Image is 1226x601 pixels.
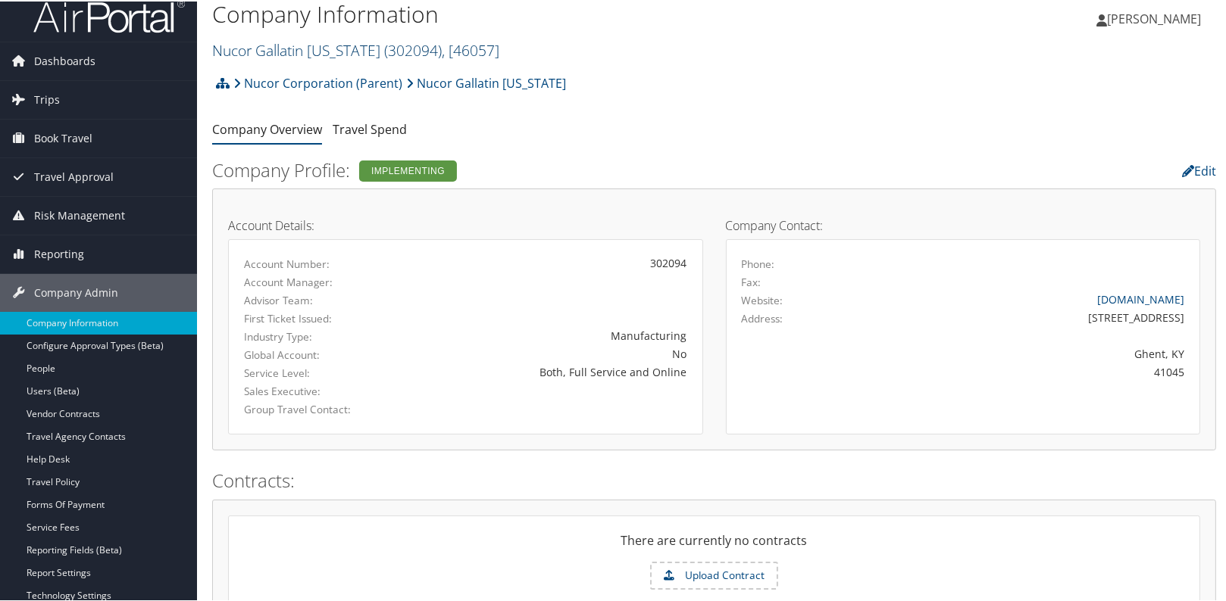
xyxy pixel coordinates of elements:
[34,41,95,79] span: Dashboards
[34,234,84,272] span: Reporting
[212,156,874,182] h2: Company Profile:
[34,157,114,195] span: Travel Approval
[1107,9,1201,26] span: [PERSON_NAME]
[244,291,377,307] label: Advisor Team:
[726,218,1201,230] h4: Company Contact:
[244,364,377,379] label: Service Level:
[399,326,687,342] div: Manufacturing
[229,530,1199,560] div: There are currently no contracts
[212,120,322,136] a: Company Overview
[858,308,1184,324] div: [STREET_ADDRESS]
[399,344,687,360] div: No
[244,400,377,416] label: Group Travel Contact:
[212,466,1216,492] h2: Contracts:
[399,363,687,378] div: Both, Full Service and Online
[212,39,499,59] a: Nucor Gallatin [US_STATE]
[858,363,1184,378] div: 41045
[233,67,402,97] a: Nucor Corporation (Parent)
[34,195,125,233] span: Risk Management
[742,310,783,325] label: Address:
[34,79,60,117] span: Trips
[742,273,762,288] label: Fax:
[333,120,407,136] a: Travel Spend
[742,291,783,307] label: Website:
[858,344,1184,360] div: Ghent, KY
[1097,291,1184,305] a: [DOMAIN_NAME]
[244,328,377,343] label: Industry Type:
[244,255,377,270] label: Account Number:
[399,254,687,269] div: 302094
[1182,161,1216,178] a: Edit
[34,272,118,310] span: Company Admin
[442,39,499,59] span: , [ 46057 ]
[228,218,703,230] h4: Account Details:
[244,310,377,325] label: First Ticket Issued:
[652,562,777,587] label: Upload Contract
[359,159,457,180] div: Implementing
[244,346,377,361] label: Global Account:
[244,273,377,288] label: Account Manager:
[406,67,566,97] a: Nucor Gallatin [US_STATE]
[742,255,775,270] label: Phone:
[384,39,442,59] span: ( 302094 )
[34,118,92,156] span: Book Travel
[244,382,377,397] label: Sales Executive:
